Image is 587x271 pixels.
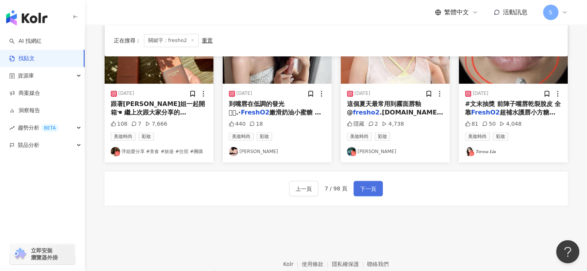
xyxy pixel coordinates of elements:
[118,90,134,97] div: [DATE]
[229,132,254,141] span: 美妝時尚
[9,89,40,97] a: 商案媒合
[347,132,372,141] span: 美妝時尚
[354,181,383,196] button: 下一頁
[18,136,39,154] span: 競品分析
[6,10,47,25] img: logo
[289,181,318,196] button: 上一頁
[9,107,40,114] a: 洞察報告
[229,120,246,128] div: 440
[347,147,356,156] img: KOL Avatar
[368,120,378,128] div: 2
[549,8,552,17] span: S
[41,124,59,132] div: BETA
[241,109,269,116] mark: FreshO2
[473,90,489,97] div: [DATE]
[465,132,490,141] span: 美妝時尚
[465,147,474,156] img: KOL Avatar
[367,261,389,267] a: 聯絡我們
[249,120,263,128] div: 18
[347,100,421,116] span: 這個夏天最常用到霧面唇釉 @
[556,240,579,263] iframe: Help Scout Beacon - Open
[10,244,75,264] a: chrome extension立即安裝 瀏覽器外掛
[503,8,528,16] span: 活動訊息
[347,120,364,128] div: 隱藏
[355,90,370,97] div: [DATE]
[229,147,238,156] img: KOL Avatar
[12,248,27,260] img: chrome extension
[499,120,521,128] div: 4,048
[283,261,302,267] a: Kolr
[111,120,128,128] div: 108
[482,120,496,128] div: 50
[465,120,479,128] div: 81
[9,55,35,62] a: 找貼文
[332,261,367,267] a: 隱私權保護
[111,147,120,156] img: KOL Avatar
[31,247,58,261] span: 立即安裝 瀏覽器外掛
[9,125,15,131] span: rise
[145,120,167,128] div: 7,666
[471,109,500,116] mark: FreshO2
[114,37,141,44] span: 正在搜尋 ：
[347,109,443,246] span: .[DOMAIN_NAME] 的釉輕釉嫩小方塊 會喜歡小方塊除了顏色漂亮、不易掉色以外 還不挑唇況不顯唇紋😍 嘴唇乾燥又想要柔霧感唇妝也不用擔心💯 但小方塊出門就對了 ✨01 Caramel 🍨...
[465,109,561,263] span: 超補水護唇小方糖拯救我 正方形的外型超可愛 真的滋潤不黏膩 三款我都好喜歡 -Roses are pink 顏色淡淡的，味道超級好聞 -Vanilla sky 無色，很適合口紅打底 -Water...
[111,100,205,116] span: 跟著[PERSON_NAME]姐一起開箱☚ 繼上次跟大家分享的
[237,90,252,97] div: [DATE]
[325,185,347,192] span: 7 / 98 頁
[375,132,390,141] span: 彩妝
[444,8,469,17] span: 繁體中文
[18,67,34,84] span: 資源庫
[360,184,376,194] span: 下一頁
[202,37,213,44] div: 重置
[139,132,154,141] span: 彩妝
[465,100,561,116] span: #文末抽獎 前陣子嘴唇乾裂脫皮 全靠
[382,120,404,128] div: 4,738
[347,147,443,156] a: KOL Avatar[PERSON_NAME]
[229,147,325,156] a: KOL Avatar[PERSON_NAME]
[144,34,199,47] span: 關鍵字：fresho2
[229,109,321,125] span: 嫩滑奶油小蜜糖 長效保濕
[111,132,135,141] span: 美妝時尚
[465,147,562,156] a: KOL Avatar𝑻𝒆𝒓𝒆𝒔𝒂 𝑳𝒊𝒖
[493,132,508,141] span: 彩妝
[111,147,207,156] a: KOL Avatar萍姐愛分享 #美食 #旅遊 #住宿 #團購
[302,261,332,267] a: 使用條款
[257,132,272,141] span: 彩妝
[131,120,141,128] div: 7
[229,100,284,116] span: 到嘴唇在低調的發光 ︎︎︎︎𓂃⟡.·
[18,119,59,136] span: 趨勢分析
[9,37,42,45] a: searchAI 找網紅
[296,184,312,194] span: 上一頁
[353,109,380,116] mark: fresho2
